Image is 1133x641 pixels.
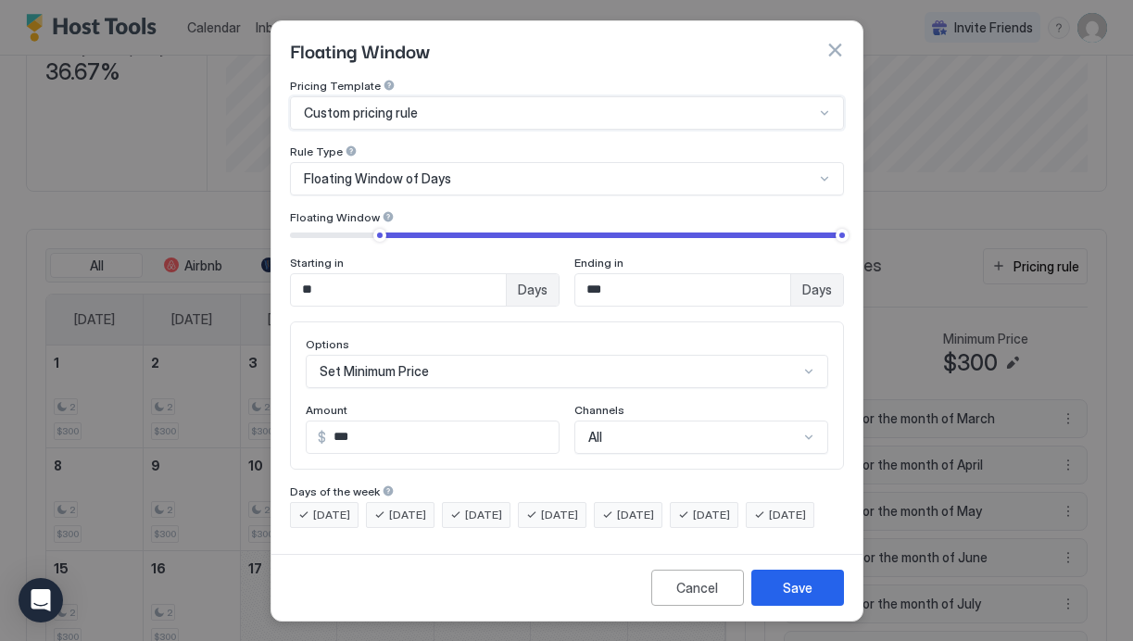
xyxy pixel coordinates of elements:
span: Ending in [574,256,623,270]
span: All [588,429,602,446]
span: [DATE] [465,507,502,523]
input: Input Field [291,274,506,306]
span: Days [802,282,832,298]
span: $ [318,429,326,446]
span: [DATE] [693,507,730,523]
span: Floating Window [290,36,430,64]
span: Set Minimum Price [320,363,429,380]
div: Save [783,578,812,597]
input: Input Field [575,274,790,306]
input: Input Field [326,421,559,453]
span: Custom pricing rule [304,105,418,121]
button: Save [751,570,844,606]
span: Floating Window of Days [304,170,451,187]
div: Open Intercom Messenger [19,578,63,622]
span: [DATE] [541,507,578,523]
div: Cancel [676,578,718,597]
span: Rule Type [290,145,343,158]
span: Floating Window [290,210,380,224]
span: [DATE] [617,507,654,523]
span: Starting in [290,256,344,270]
span: Channels [574,403,624,417]
span: [DATE] [389,507,426,523]
span: [DATE] [769,507,806,523]
span: [DATE] [313,507,350,523]
span: Amount [306,403,347,417]
span: Options [306,337,349,351]
span: Days [518,282,548,298]
button: Cancel [651,570,744,606]
span: Pricing Template [290,79,381,93]
span: Days of the week [290,484,380,498]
